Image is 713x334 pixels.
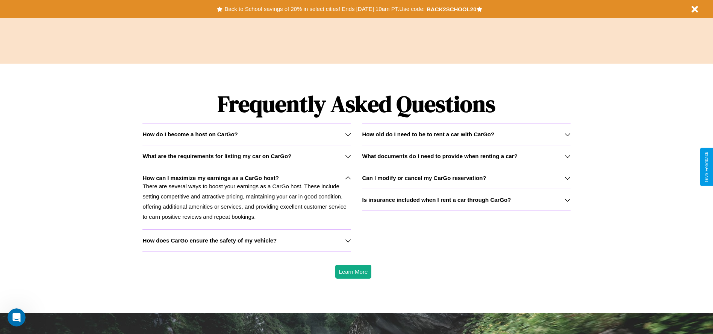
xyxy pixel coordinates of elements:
h3: What documents do I need to provide when renting a car? [362,153,518,159]
div: Give Feedback [704,152,709,182]
h3: How does CarGo ensure the safety of my vehicle? [142,237,277,244]
p: There are several ways to boost your earnings as a CarGo host. These include setting competitive ... [142,181,351,222]
b: BACK2SCHOOL20 [427,6,477,12]
h3: How do I become a host on CarGo? [142,131,238,137]
h3: What are the requirements for listing my car on CarGo? [142,153,291,159]
iframe: Intercom live chat [8,308,26,326]
button: Learn More [335,265,372,279]
h3: Is insurance included when I rent a car through CarGo? [362,197,511,203]
h3: Can I modify or cancel my CarGo reservation? [362,175,486,181]
h1: Frequently Asked Questions [142,85,570,123]
h3: How old do I need to be to rent a car with CarGo? [362,131,495,137]
h3: How can I maximize my earnings as a CarGo host? [142,175,279,181]
button: Back to School savings of 20% in select cities! Ends [DATE] 10am PT.Use code: [223,4,426,14]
